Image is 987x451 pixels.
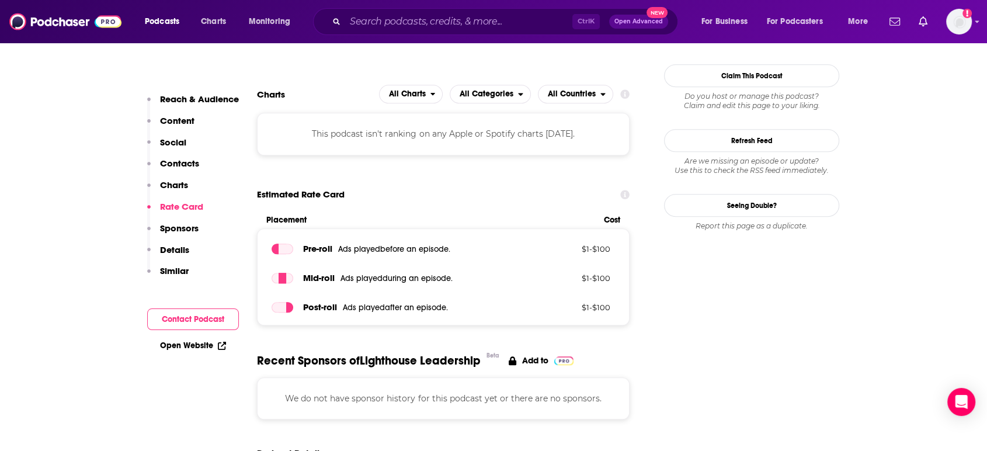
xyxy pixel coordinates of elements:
p: We do not have sponsor history for this podcast yet or there are no sponsors. [272,392,615,405]
svg: Add a profile image [962,9,972,18]
span: Cost [604,215,620,225]
button: open menu [693,12,762,31]
span: Podcasts [145,13,179,30]
span: Ads played before an episode . [338,244,450,254]
h2: Countries [538,85,613,103]
span: Recent Sponsors of Lighthouse Leadership [257,353,481,368]
a: Seeing Double? [664,194,839,217]
button: Sponsors [147,223,199,244]
button: open menu [137,12,194,31]
span: Ctrl K [572,14,600,29]
div: Beta [486,352,499,359]
span: For Podcasters [767,13,823,30]
div: Search podcasts, credits, & more... [324,8,689,35]
a: Add to [509,353,574,368]
button: Charts [147,179,188,201]
span: Logged in as notablypr2 [946,9,972,34]
a: Charts [193,12,233,31]
span: Mid -roll [303,272,335,283]
p: Reach & Audience [160,93,239,105]
button: Contacts [147,158,199,179]
button: open menu [241,12,305,31]
button: Social [147,137,186,158]
button: Open AdvancedNew [609,15,668,29]
button: open menu [450,85,531,103]
img: Pro Logo [554,356,574,365]
span: Do you host or manage this podcast? [664,92,839,101]
span: New [647,7,668,18]
p: Details [160,244,189,255]
p: Add to [522,355,548,366]
span: Charts [201,13,226,30]
h2: Categories [450,85,531,103]
p: Similar [160,265,189,276]
div: This podcast isn't ranking on any Apple or Spotify charts [DATE]. [257,113,630,155]
a: Open Website [160,341,226,351]
a: Show notifications dropdown [885,12,905,32]
button: Refresh Feed [664,129,839,152]
img: User Profile [946,9,972,34]
span: Post -roll [303,301,337,313]
p: Social [160,137,186,148]
button: open menu [379,85,443,103]
p: Contacts [160,158,199,169]
span: More [848,13,868,30]
div: Are we missing an episode or update? Use this to check the RSS feed immediately. [664,157,839,175]
span: Ads played during an episode . [340,273,453,283]
img: Podchaser - Follow, Share and Rate Podcasts [9,11,121,33]
h2: Charts [257,89,285,100]
p: Charts [160,179,188,190]
span: All Categories [460,90,513,98]
button: Details [147,244,189,266]
span: All Charts [389,90,426,98]
p: $ 1 - $ 100 [534,303,610,312]
a: Show notifications dropdown [914,12,932,32]
p: Rate Card [160,201,203,212]
p: Sponsors [160,223,199,234]
button: open menu [759,12,840,31]
button: Contact Podcast [147,308,239,330]
span: Placement [266,215,594,225]
button: Show profile menu [946,9,972,34]
button: Reach & Audience [147,93,239,115]
span: Pre -roll [303,243,332,254]
button: Claim This Podcast [664,64,839,87]
h2: Platforms [379,85,443,103]
span: For Business [701,13,748,30]
span: All Countries [548,90,596,98]
button: Rate Card [147,201,203,223]
button: Similar [147,265,189,287]
button: open menu [840,12,882,31]
button: open menu [538,85,613,103]
button: Content [147,115,194,137]
span: Monitoring [249,13,290,30]
div: Claim and edit this page to your liking. [664,92,839,110]
span: Ads played after an episode . [343,303,448,313]
p: Content [160,115,194,126]
input: Search podcasts, credits, & more... [345,12,572,31]
div: Open Intercom Messenger [947,388,975,416]
p: $ 1 - $ 100 [534,273,610,283]
span: Estimated Rate Card [257,183,345,206]
span: Open Advanced [614,19,663,25]
div: Report this page as a duplicate. [664,221,839,231]
p: $ 1 - $ 100 [534,244,610,254]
